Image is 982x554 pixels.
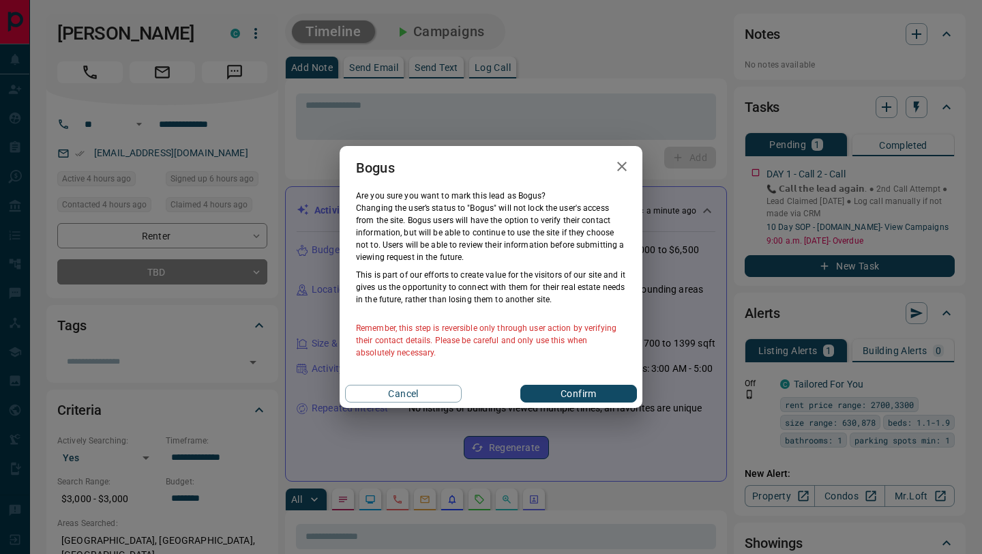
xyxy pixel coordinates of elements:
[356,322,626,359] p: Remember, this step is reversible only through user action by verifying their contact details. Pl...
[356,269,626,306] p: This is part of our efforts to create value for the visitors of our site and it gives us the oppo...
[345,385,462,403] button: Cancel
[356,190,626,202] p: Are you sure you want to mark this lead as Bogus ?
[520,385,637,403] button: Confirm
[340,146,411,190] h2: Bogus
[356,202,626,263] p: Changing the user’s status to "Bogus" will not lock the user's access from the site. Bogus users ...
